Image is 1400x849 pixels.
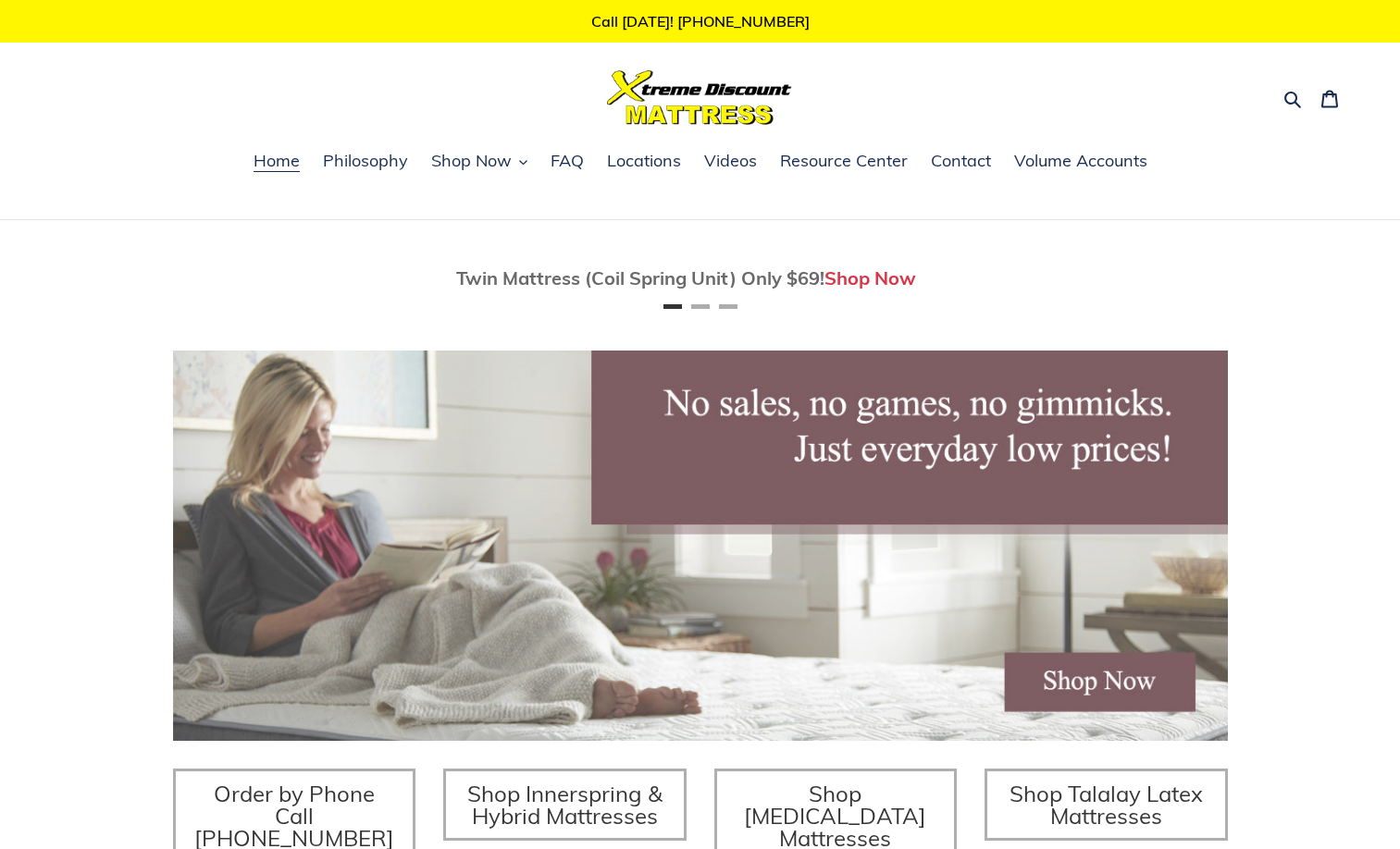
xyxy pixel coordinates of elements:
a: FAQ [541,148,593,176]
span: Twin Mattress (Coil Spring Unit) Only $69! [456,266,824,289]
a: Contact [922,148,1000,176]
span: Shop Talalay Latex Mattresses [1010,780,1203,830]
a: Philosophy [314,148,417,176]
span: Shop Innerspring & Hybrid Mattresses [467,780,663,830]
span: Videos [704,150,757,172]
span: Locations [607,150,681,172]
a: Home [244,148,309,176]
button: Shop Now [422,148,537,176]
span: Resource Center [780,150,908,172]
span: Volume Accounts [1014,150,1147,172]
span: Philosophy [323,150,408,172]
button: Page 2 [691,304,710,309]
a: Resource Center [771,148,917,176]
span: Shop Now [431,150,512,172]
img: herobannermay2022-1652879215306_1200x.jpg [173,351,1228,741]
span: Home [254,150,300,172]
a: Shop Now [824,266,916,289]
span: Contact [931,150,991,172]
a: Shop Innerspring & Hybrid Mattresses [443,769,687,841]
a: Volume Accounts [1005,148,1157,176]
button: Page 1 [663,304,682,309]
span: FAQ [551,150,584,172]
img: Xtreme Discount Mattress [607,70,792,125]
a: Shop Talalay Latex Mattresses [985,769,1228,841]
a: Videos [695,148,766,176]
a: Locations [598,148,690,176]
button: Page 3 [719,304,737,309]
